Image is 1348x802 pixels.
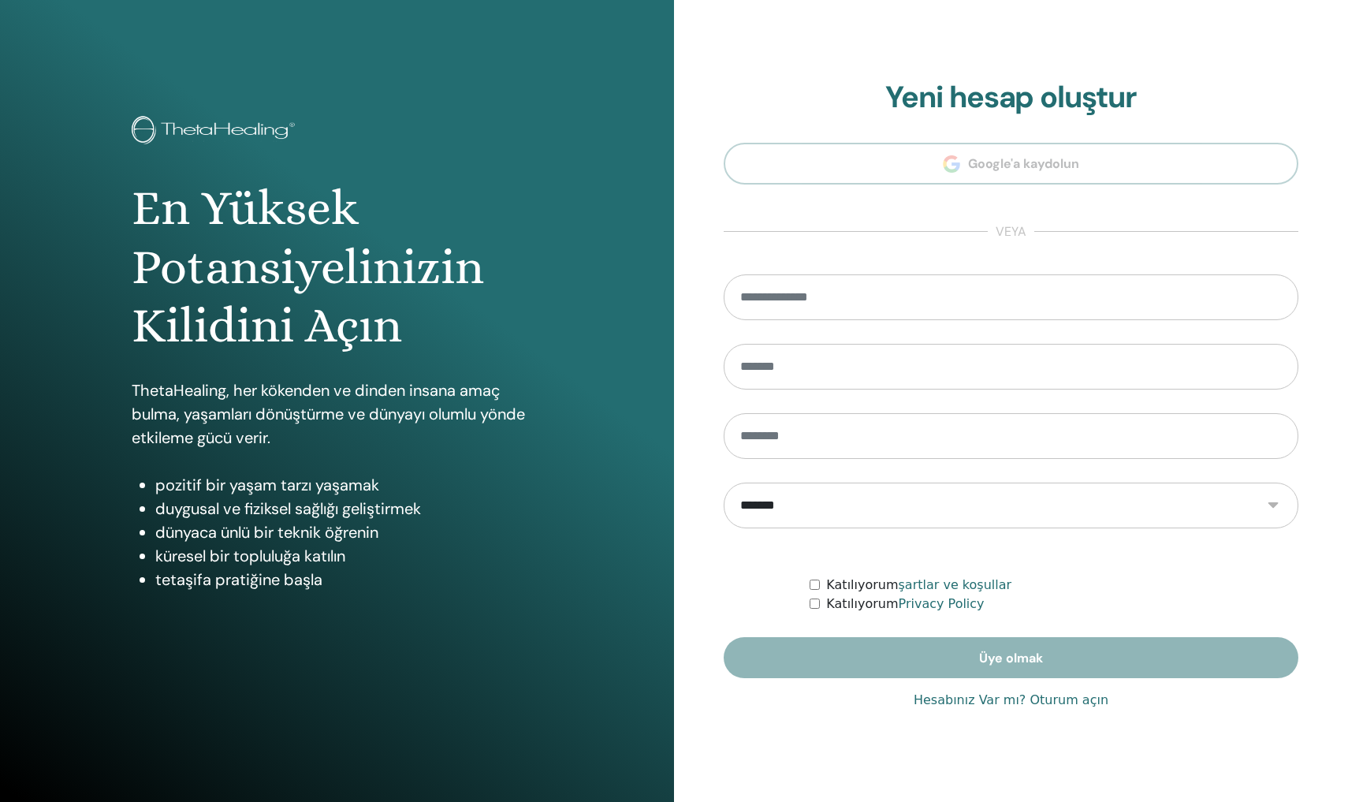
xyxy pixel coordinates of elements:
[132,379,542,449] p: ThetaHealing, her kökenden ve dinden insana amaç bulma, yaşamları dönüştürme ve dünyayı olumlu yö...
[155,568,542,591] li: tetaşifa pratiğine başla
[155,544,542,568] li: küresel bir topluluğa katılın
[132,179,542,355] h1: En Yüksek Potansiyelinizin Kilidini Açın
[899,596,985,611] a: Privacy Policy
[155,520,542,544] li: dünyaca ünlü bir teknik öğrenin
[826,595,984,614] label: Katılıyorum
[826,576,1011,595] label: Katılıyorum
[155,473,542,497] li: pozitif bir yaşam tarzı yaşamak
[914,691,1108,710] a: Hesabınız Var mı? Oturum açın
[988,222,1034,241] span: veya
[899,577,1012,592] a: şartlar ve koşullar
[724,80,1298,116] h2: Yeni hesap oluştur
[155,497,542,520] li: duygusal ve fiziksel sağlığı geliştirmek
